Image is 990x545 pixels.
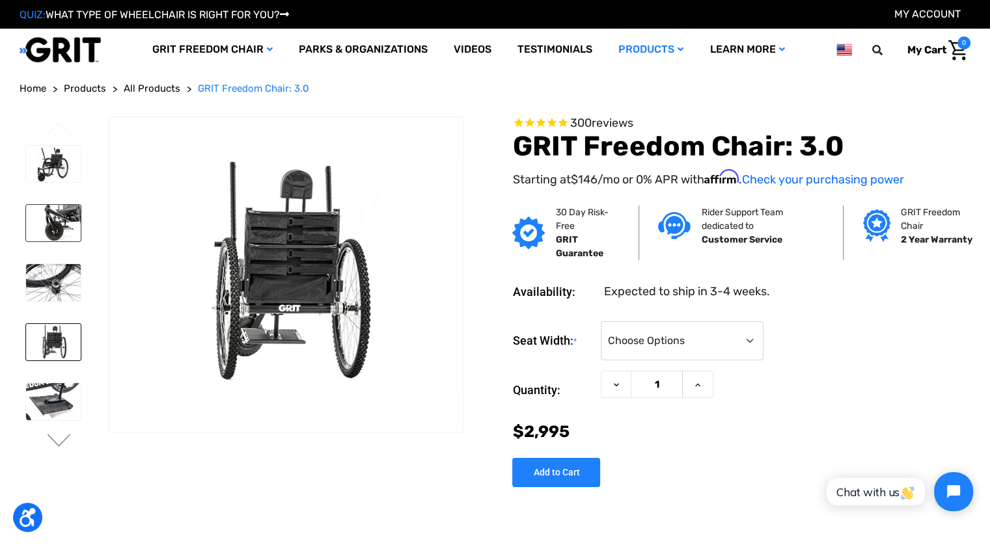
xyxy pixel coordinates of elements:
a: GRIT Freedom Chair: 3.0 [198,81,309,96]
input: Search [878,36,898,64]
a: GRIT Freedom Chair [139,29,286,71]
img: GRIT Guarantee [512,217,545,249]
span: Products [64,83,106,94]
a: Testimonials [504,29,605,71]
a: All Products [124,81,180,96]
img: GRIT Freedom Chair: 3.0 [26,264,81,300]
strong: GRIT Guarantee [555,234,603,259]
a: Videos [441,29,504,71]
strong: 2 Year Warranty [901,234,972,245]
a: QUIZ:WHAT TYPE OF WHEELCHAIR IS RIGHT FOR YOU? [20,8,289,21]
h1: GRIT Freedom Chair: 3.0 [512,130,970,163]
span: 300 reviews [570,116,633,130]
a: Account [894,8,961,20]
img: GRIT Freedom Chair: 3.0 [109,156,463,392]
a: Cart with 0 items [898,36,970,64]
img: GRIT All-Terrain Wheelchair and Mobility Equipment [20,36,101,63]
img: GRIT Freedom Chair: 3.0 [26,146,81,182]
span: GRIT Freedom Chair: 3.0 [198,83,309,94]
label: Seat Width: [512,321,594,361]
p: Rider Support Team dedicated to [701,206,823,233]
button: Go to slide 3 of 3 [46,122,73,138]
strong: Customer Service [701,234,782,245]
p: GRIT Freedom Chair [901,206,975,233]
span: Home [20,83,46,94]
span: QUIZ: [20,8,46,21]
iframe: Tidio Chat [815,461,984,522]
a: Check your purchasing power - Learn more about Affirm Financing (opens in modal) [741,172,903,187]
label: Quantity: [512,371,594,410]
img: Grit freedom [863,209,890,242]
span: reviews [591,116,633,130]
span: $146 [570,172,597,187]
img: GRIT Freedom Chair: 3.0 [26,324,81,360]
img: GRIT Freedom Chair: 3.0 [26,383,81,419]
dt: Availability: [512,283,594,300]
img: Customer service [658,212,691,239]
span: Affirm [704,170,738,184]
dd: Expected to ship in 3-4 weeks. [603,283,769,300]
a: Learn More [696,29,797,71]
span: 0 [957,36,970,49]
span: Rated 4.6 out of 5 stars 300 reviews [512,116,970,131]
img: GRIT Freedom Chair: 3.0 [26,205,81,241]
nav: Breadcrumb [20,81,970,96]
span: $2,995 [512,422,569,441]
a: Products [605,29,696,71]
p: 30 Day Risk-Free [555,206,618,233]
input: Add to Cart [512,458,600,487]
a: Parks & Organizations [286,29,441,71]
span: My Cart [907,44,946,56]
p: Starting at /mo or 0% APR with . [512,170,970,189]
img: Cart [948,40,967,60]
button: Go to slide 2 of 3 [46,434,73,449]
a: Home [20,81,46,96]
span: All Products [124,83,180,94]
a: Products [64,81,106,96]
img: us.png [836,42,852,58]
